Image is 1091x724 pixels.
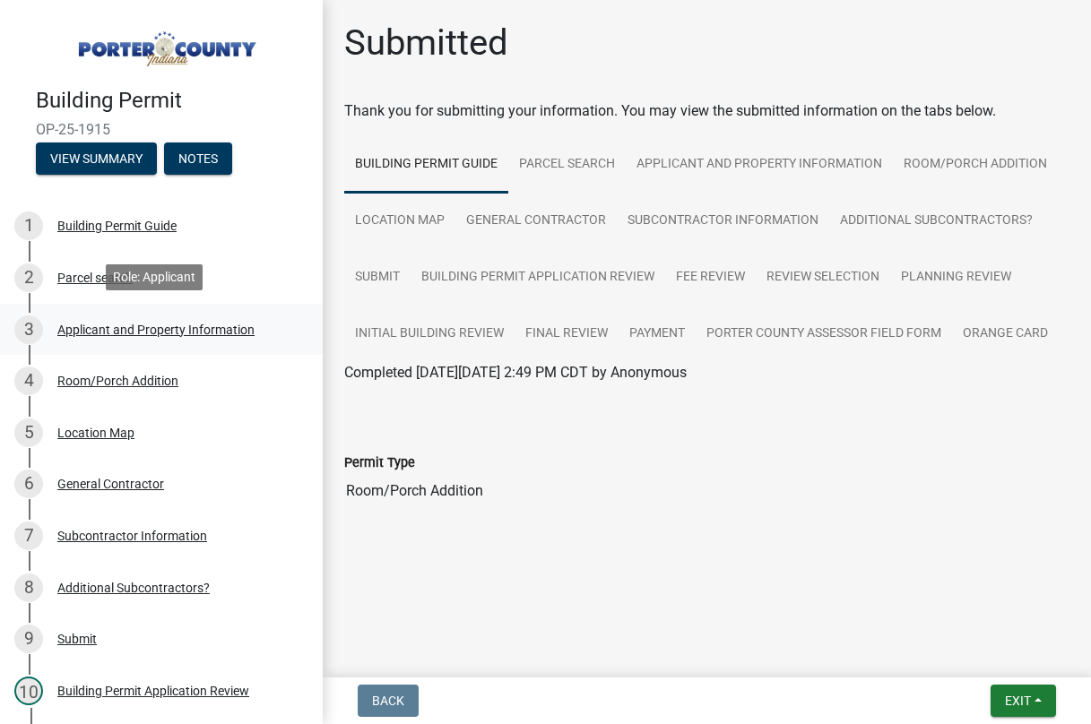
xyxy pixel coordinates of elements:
[508,136,626,194] a: Parcel search
[57,633,97,645] div: Submit
[57,478,164,490] div: General Contractor
[696,306,952,363] a: Porter County Assessor Field Form
[164,152,232,167] wm-modal-confirm: Notes
[829,193,1043,250] a: Additional Subcontractors?
[57,220,177,232] div: Building Permit Guide
[57,530,207,542] div: Subcontractor Information
[14,573,43,602] div: 8
[164,142,232,175] button: Notes
[106,264,203,290] div: Role: Applicant
[372,694,404,708] span: Back
[756,249,890,306] a: Review Selection
[36,88,308,114] h4: Building Permit
[14,677,43,705] div: 10
[455,193,617,250] a: General Contractor
[344,22,508,65] h1: Submitted
[952,306,1059,363] a: Orange Card
[14,263,43,292] div: 2
[36,142,157,175] button: View Summary
[14,366,43,395] div: 4
[515,306,619,363] a: Final Review
[344,306,515,363] a: Initial Building Review
[626,136,893,194] a: Applicant and Property Information
[14,470,43,498] div: 6
[57,375,178,387] div: Room/Porch Addition
[14,521,43,550] div: 7
[358,685,419,717] button: Back
[890,249,1022,306] a: Planning Review
[57,582,210,594] div: Additional Subcontractors?
[344,457,415,470] label: Permit Type
[619,306,696,363] a: Payment
[14,625,43,653] div: 9
[893,136,1058,194] a: Room/Porch Addition
[411,249,665,306] a: Building Permit Application Review
[665,249,756,306] a: Fee Review
[1005,694,1031,708] span: Exit
[991,685,1056,717] button: Exit
[344,100,1069,122] div: Thank you for submitting your information. You may view the submitted information on the tabs below.
[344,136,508,194] a: Building Permit Guide
[344,249,411,306] a: Submit
[57,427,134,439] div: Location Map
[617,193,829,250] a: Subcontractor Information
[344,193,455,250] a: Location Map
[14,211,43,240] div: 1
[14,315,43,344] div: 3
[36,19,294,69] img: Porter County, Indiana
[36,121,287,138] span: OP-25-1915
[57,685,249,697] div: Building Permit Application Review
[57,271,133,284] div: Parcel search
[344,364,687,381] span: Completed [DATE][DATE] 2:49 PM CDT by Anonymous
[14,418,43,447] div: 5
[36,152,157,167] wm-modal-confirm: Summary
[57,323,255,336] div: Applicant and Property Information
